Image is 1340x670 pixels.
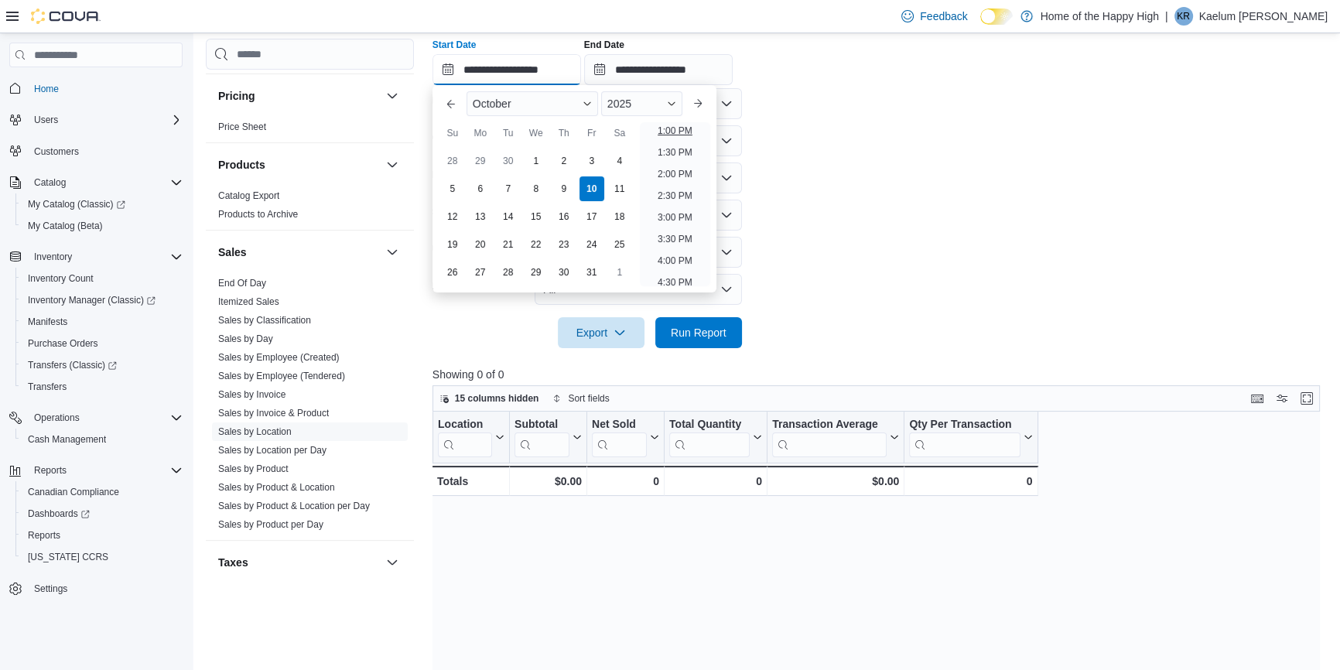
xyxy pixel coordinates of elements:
[218,333,273,345] span: Sales by Day
[28,433,106,446] span: Cash Management
[218,371,345,381] a: Sales by Employee (Tendered)
[28,529,60,542] span: Reports
[218,518,323,531] span: Sales by Product per Day
[980,9,1013,25] input: Dark Mode
[218,315,311,326] a: Sales by Classification
[28,381,67,393] span: Transfers
[218,121,266,132] a: Price Sheet
[383,243,402,262] button: Sales
[15,311,189,333] button: Manifests
[438,418,492,457] div: Location
[22,504,183,523] span: Dashboards
[440,176,465,201] div: day-5
[552,176,576,201] div: day-9
[467,91,598,116] div: Button. Open the month selector. October is currently selected.
[28,486,119,498] span: Canadian Compliance
[651,273,699,292] li: 4:30 PM
[432,367,1329,382] p: Showing 0 of 0
[592,418,647,432] div: Net Sold
[34,412,80,424] span: Operations
[1273,389,1291,408] button: Display options
[218,296,279,307] a: Itemized Sales
[15,193,189,215] a: My Catalog (Classic)
[218,389,285,400] a: Sales by Invoice
[552,232,576,257] div: day-23
[579,260,604,285] div: day-31
[28,408,183,427] span: Operations
[524,204,549,229] div: day-15
[22,378,73,396] a: Transfers
[218,482,335,493] a: Sales by Product & Location
[218,209,298,220] a: Products to Archive
[22,291,183,309] span: Inventory Manager (Classic)
[15,268,189,289] button: Inventory Count
[22,195,132,214] a: My Catalog (Classic)
[206,274,414,540] div: Sales
[28,294,156,306] span: Inventory Manager (Classic)
[496,204,521,229] div: day-14
[28,111,64,129] button: Users
[28,551,108,563] span: [US_STATE] CCRS
[720,135,733,147] button: Open list of options
[1165,7,1168,26] p: |
[22,378,183,396] span: Transfers
[218,555,380,570] button: Taxes
[473,97,511,110] span: October
[218,445,326,456] a: Sales by Location per Day
[980,25,981,26] span: Dark Mode
[468,121,493,145] div: Mo
[15,354,189,376] a: Transfers (Classic)
[34,583,67,595] span: Settings
[218,296,279,308] span: Itemized Sales
[15,429,189,450] button: Cash Management
[720,172,733,184] button: Open list of options
[22,313,73,331] a: Manifests
[468,176,493,201] div: day-6
[383,87,402,105] button: Pricing
[31,9,101,24] img: Cova
[432,39,477,51] label: Start Date
[218,370,345,382] span: Sales by Employee (Tendered)
[496,121,521,145] div: Tu
[552,260,576,285] div: day-30
[524,260,549,285] div: day-29
[607,121,632,145] div: Sa
[651,186,699,205] li: 2:30 PM
[206,186,414,230] div: Products
[607,232,632,257] div: day-25
[28,142,183,161] span: Customers
[22,269,183,288] span: Inventory Count
[3,407,189,429] button: Operations
[22,504,96,523] a: Dashboards
[432,54,581,85] input: Press the down key to enter a popover containing a calendar. Press the escape key to close the po...
[440,149,465,173] div: day-28
[218,481,335,494] span: Sales by Product & Location
[1199,7,1328,26] p: Kaelum [PERSON_NAME]
[651,230,699,248] li: 3:30 PM
[3,577,189,600] button: Settings
[218,88,255,104] h3: Pricing
[440,121,465,145] div: Su
[468,204,493,229] div: day-13
[1041,7,1159,26] p: Home of the Happy High
[28,248,78,266] button: Inventory
[496,149,521,173] div: day-30
[552,121,576,145] div: Th
[22,356,183,374] span: Transfers (Classic)
[524,149,549,173] div: day-1
[22,548,115,566] a: [US_STATE] CCRS
[579,149,604,173] div: day-3
[218,244,247,260] h3: Sales
[15,289,189,311] a: Inventory Manager (Classic)
[28,198,125,210] span: My Catalog (Classic)
[524,121,549,145] div: We
[592,418,659,457] button: Net Sold
[579,176,604,201] div: day-10
[218,463,289,475] span: Sales by Product
[3,109,189,131] button: Users
[601,91,682,116] div: Button. Open the year selector. 2025 is currently selected.
[22,483,125,501] a: Canadian Compliance
[3,140,189,162] button: Customers
[218,444,326,456] span: Sales by Location per Day
[28,359,117,371] span: Transfers (Classic)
